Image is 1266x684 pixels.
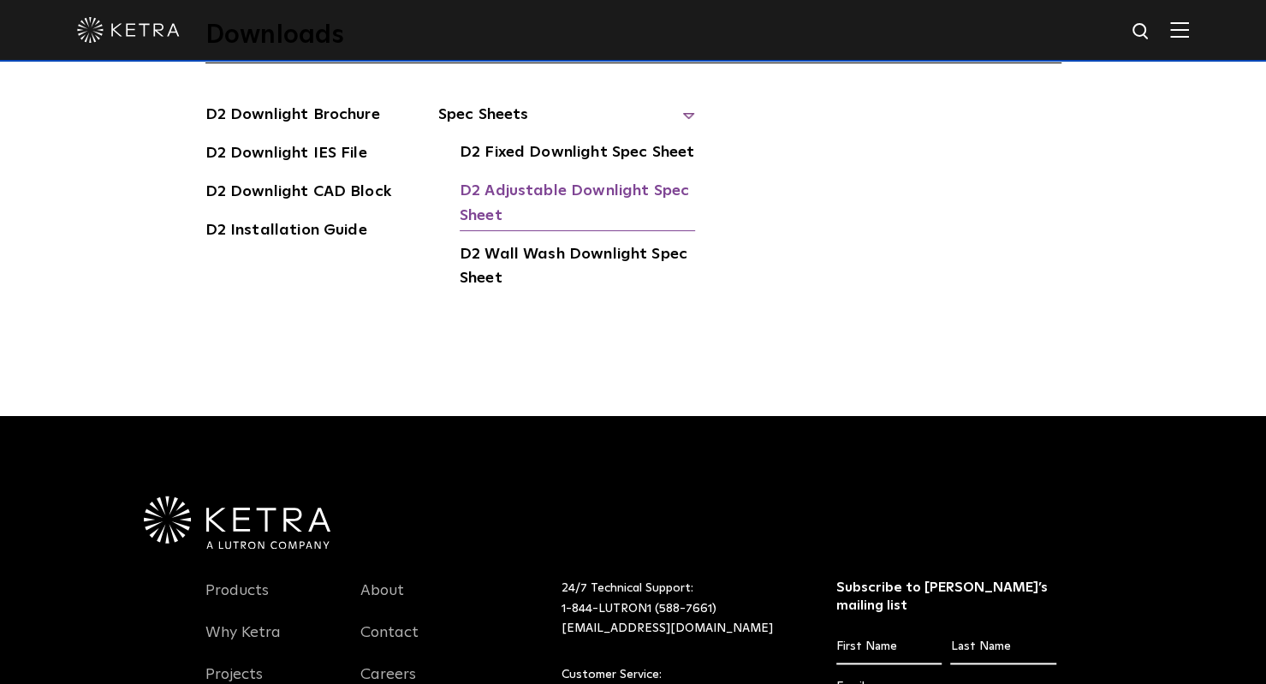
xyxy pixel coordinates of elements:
input: Last Name [950,631,1055,663]
a: D2 Installation Guide [205,218,367,246]
a: About [360,581,404,621]
a: Why Ketra [205,623,281,663]
input: First Name [836,631,942,663]
img: Hamburger%20Nav.svg [1170,21,1189,38]
a: D2 Downlight Brochure [205,103,380,130]
a: [EMAIL_ADDRESS][DOMAIN_NAME] [562,622,773,634]
img: search icon [1131,21,1152,43]
a: D2 Downlight CAD Block [205,180,391,207]
a: D2 Fixed Downlight Spec Sheet [460,140,694,168]
a: Products [205,581,269,621]
a: D2 Wall Wash Downlight Spec Sheet [460,242,695,294]
a: Contact [360,623,419,663]
span: Spec Sheets [438,103,695,140]
a: D2 Downlight IES File [205,141,367,169]
h3: Subscribe to [PERSON_NAME]’s mailing list [836,579,1056,615]
img: Ketra-aLutronCo_White_RGB [144,496,330,549]
a: D2 Adjustable Downlight Spec Sheet [460,179,695,231]
p: 24/7 Technical Support: [562,579,793,639]
img: ketra-logo-2019-white [77,17,180,43]
a: 1-844-LUTRON1 (588-7661) [562,603,716,615]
